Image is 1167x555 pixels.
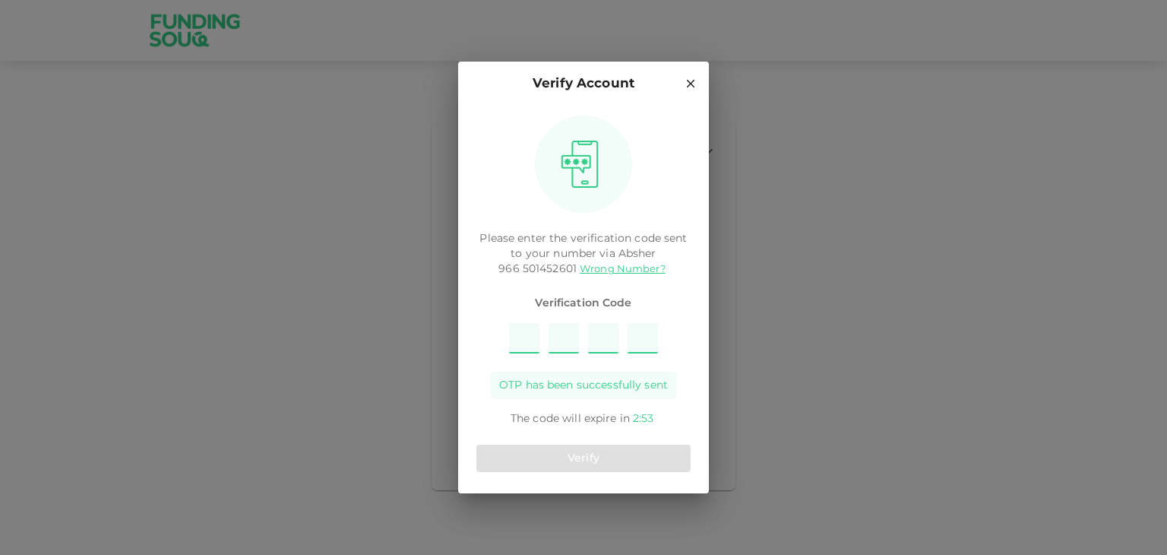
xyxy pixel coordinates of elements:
span: The code will expire in [511,414,630,424]
span: 2 : 53 [633,414,653,424]
p: Verify Account [533,74,634,94]
span: OTP has been successfully sent [499,378,668,393]
span: Verification Code [476,296,691,311]
input: Please enter OTP character 3 [588,323,618,354]
img: otpImage [555,140,604,189]
p: Please enter the verification code sent to your number via Absher 966 501452601 [476,231,691,277]
input: Please enter OTP character 2 [549,323,579,354]
input: Please enter OTP character 4 [628,323,658,354]
a: Wrong Number? [580,265,666,274]
input: Please enter OTP character 1 [509,323,539,354]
